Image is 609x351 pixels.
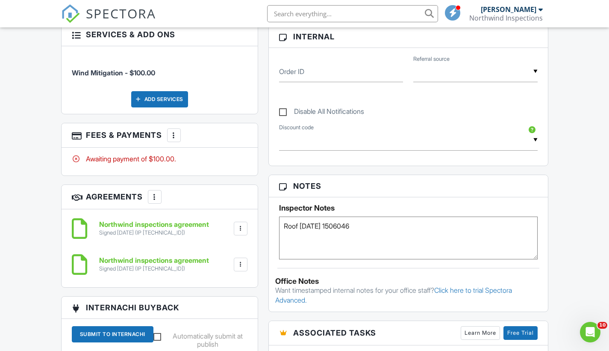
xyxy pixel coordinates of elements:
h3: Notes [269,175,548,197]
h3: Agreements [62,185,258,209]
img: The Best Home Inspection Software - Spectora [61,4,80,23]
label: Referral source [413,55,450,63]
label: Discount code [279,124,314,131]
p: Want timestamped internal notes for your office staff? [275,286,541,305]
h3: InterNACHI BuyBack [62,297,258,319]
div: Add Services [131,91,188,107]
div: [PERSON_NAME] [481,5,536,14]
h3: Internal [269,26,548,48]
a: Northwind inspections agreement Signed [DATE] (IP [TECHNICAL_ID]) [99,257,209,272]
label: Order ID [279,67,304,76]
div: Northwind Inspections [469,14,543,22]
h6: Northwind inspections agreement [99,257,209,265]
h3: Services & Add ons [62,24,258,46]
span: 10 [597,322,607,329]
a: Northwind inspections agreement Signed [DATE] (IP [TECHNICAL_ID]) [99,221,209,236]
input: Search everything... [267,5,438,22]
div: Awaiting payment of $100.00. [72,154,247,164]
textarea: Roof [DATE] 1506046 [279,217,538,259]
div: Signed [DATE] (IP [TECHNICAL_ID]) [99,265,209,272]
span: SPECTORA [86,4,156,22]
label: Automatically submit at publish [153,332,247,343]
div: Office Notes [275,277,541,286]
a: SPECTORA [61,12,156,30]
a: Submit To InterNACHI [72,326,153,349]
span: Wind Mitigation - $100.00 [72,68,155,77]
h6: Northwind inspections agreement [99,221,209,229]
a: Learn More [461,326,500,340]
label: Disable All Notifications [279,107,364,118]
li: Service: Wind Mitigation [72,53,247,84]
span: Associated Tasks [293,327,376,339]
div: Submit To InterNACHI [72,326,153,342]
div: Signed [DATE] (IP [TECHNICAL_ID]) [99,229,209,236]
iframe: Intercom live chat [580,322,600,342]
h5: Inspector Notes [279,204,538,212]
a: Click here to trial Spectora Advanced. [275,286,512,304]
h3: Fees & Payments [62,123,258,148]
a: Free Trial [503,326,538,340]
